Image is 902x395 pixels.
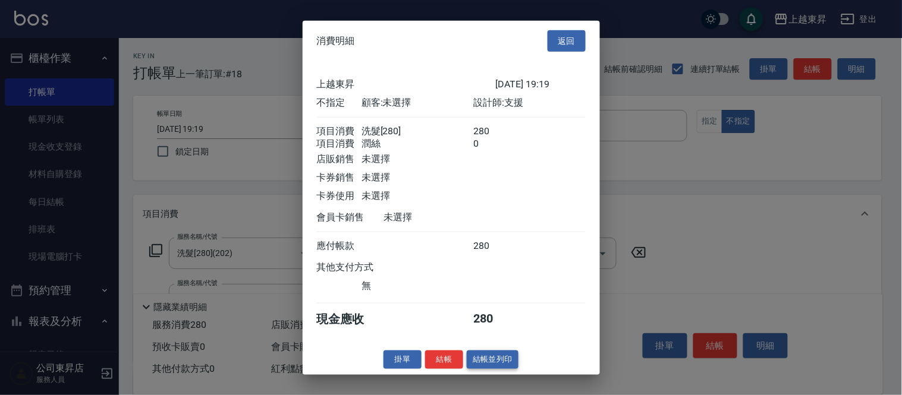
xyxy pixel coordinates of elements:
div: 潤絲 [362,138,473,150]
div: 0 [473,138,518,150]
div: 洗髮[280] [362,125,473,138]
div: 項目消費 [317,125,362,138]
div: 不指定 [317,97,362,109]
div: 280 [473,311,518,327]
div: 顧客: 未選擇 [362,97,473,109]
div: 未選擇 [384,211,496,224]
button: 結帳並列印 [467,350,518,369]
div: 現金應收 [317,311,384,327]
div: 卡券銷售 [317,172,362,184]
button: 掛單 [384,350,422,369]
div: 未選擇 [362,190,473,203]
div: 設計師: 支援 [473,97,585,109]
div: 會員卡銷售 [317,211,384,224]
div: 卡券使用 [317,190,362,203]
div: 店販銷售 [317,153,362,166]
div: [DATE] 19:19 [496,78,586,91]
span: 消費明細 [317,35,355,47]
div: 其他支付方式 [317,261,407,274]
button: 結帳 [425,350,463,369]
div: 280 [473,125,518,138]
button: 返回 [548,30,586,52]
div: 項目消費 [317,138,362,150]
div: 未選擇 [362,172,473,184]
div: 上越東昇 [317,78,496,91]
div: 未選擇 [362,153,473,166]
div: 280 [473,240,518,252]
div: 無 [362,280,473,292]
div: 應付帳款 [317,240,362,252]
